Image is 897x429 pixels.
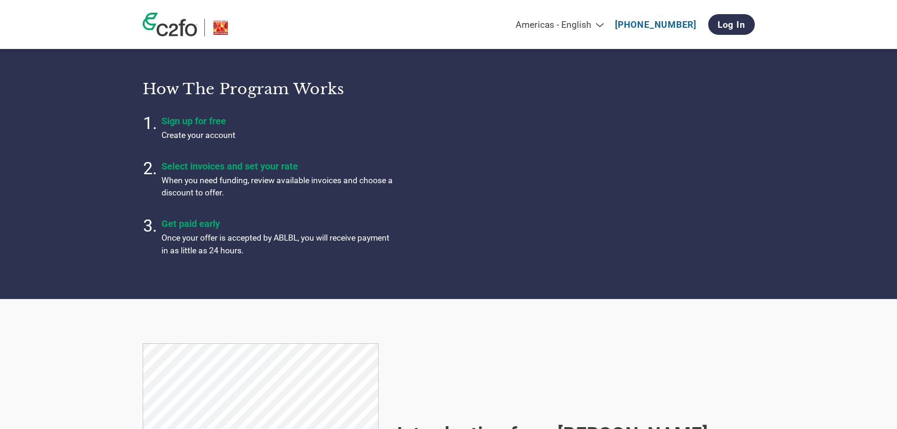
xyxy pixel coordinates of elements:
h4: Sign up for free [162,115,397,127]
h4: Select invoices and set your rate [162,161,397,172]
img: c2fo logo [143,13,197,36]
img: ABLBL [212,19,230,36]
p: When you need funding, review available invoices and choose a discount to offer. [162,174,397,199]
p: Once your offer is accepted by ABLBL, you will receive payment in as little as 24 hours. [162,232,397,257]
a: Log In [708,14,755,35]
h4: Get paid early [162,218,397,229]
h3: How the program works [143,80,437,98]
a: [PHONE_NUMBER] [615,19,696,30]
p: Create your account [162,129,397,141]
